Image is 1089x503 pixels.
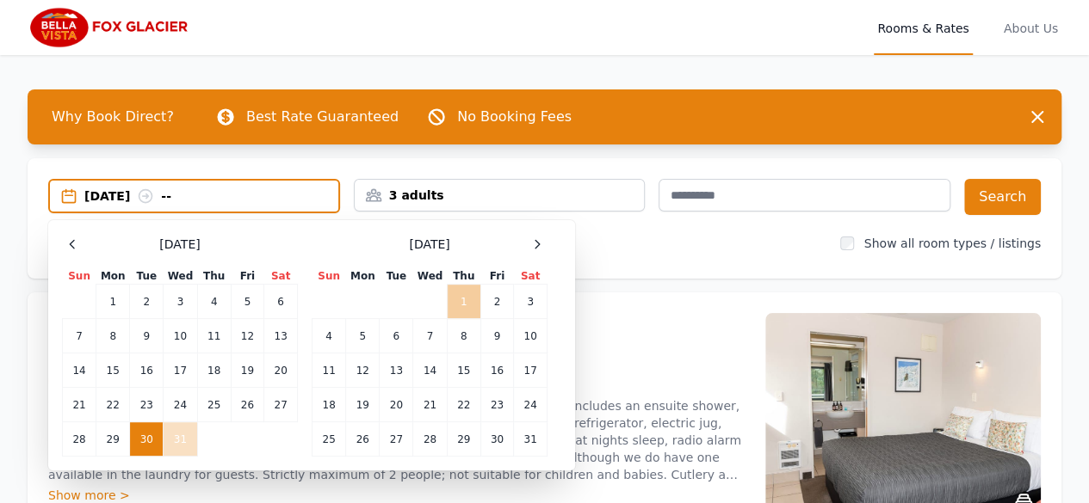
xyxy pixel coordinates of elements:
td: 27 [380,422,413,457]
td: 25 [197,388,231,422]
td: 20 [380,388,413,422]
th: Wed [413,268,447,285]
td: 10 [164,319,197,353]
th: Sun [312,268,346,285]
p: Best Rate Guaranteed [246,107,399,127]
td: 12 [346,353,380,388]
td: 17 [514,353,548,388]
td: 21 [413,388,447,422]
th: Fri [480,268,513,285]
th: Sat [514,268,548,285]
span: [DATE] [409,236,449,253]
td: 3 [514,285,548,319]
td: 19 [346,388,380,422]
div: [DATE] -- [84,187,338,205]
td: 11 [197,319,231,353]
td: 30 [130,422,164,457]
th: Thu [197,268,231,285]
td: 29 [96,422,130,457]
td: 27 [264,388,298,422]
td: 8 [96,319,130,353]
th: Wed [164,268,197,285]
td: 26 [346,422,380,457]
td: 30 [480,422,513,457]
td: 24 [164,388,197,422]
th: Thu [447,268,480,285]
th: Sun [63,268,96,285]
td: 25 [312,422,346,457]
td: 6 [380,319,413,353]
td: 15 [96,353,130,388]
td: 3 [164,285,197,319]
div: 3 adults [355,187,645,204]
td: 14 [63,353,96,388]
td: 24 [514,388,548,422]
td: 21 [63,388,96,422]
td: 31 [164,422,197,457]
td: 10 [514,319,548,353]
th: Tue [130,268,164,285]
th: Mon [96,268,130,285]
th: Sat [264,268,298,285]
td: 23 [480,388,513,422]
td: 15 [447,353,480,388]
td: 1 [96,285,130,319]
td: 2 [130,285,164,319]
p: No Booking Fees [457,107,572,127]
td: 1 [447,285,480,319]
td: 16 [130,353,164,388]
td: 28 [413,422,447,457]
td: 18 [197,353,231,388]
td: 4 [312,319,346,353]
td: 2 [480,285,513,319]
td: 26 [231,388,263,422]
td: 6 [264,285,298,319]
span: [DATE] [159,236,200,253]
td: 14 [413,353,447,388]
td: 18 [312,388,346,422]
td: 22 [447,388,480,422]
td: 19 [231,353,263,388]
td: 22 [96,388,130,422]
td: 8 [447,319,480,353]
td: 13 [264,319,298,353]
th: Fri [231,268,263,285]
td: 20 [264,353,298,388]
span: Why Book Direct? [38,100,188,134]
td: 9 [130,319,164,353]
button: Search [964,179,1041,215]
td: 23 [130,388,164,422]
td: 9 [480,319,513,353]
td: 5 [231,285,263,319]
td: 31 [514,422,548,457]
td: 11 [312,353,346,388]
td: 13 [380,353,413,388]
img: Bella Vista Fox Glacier [28,7,193,48]
td: 4 [197,285,231,319]
label: Show all room types / listings [864,236,1041,250]
th: Mon [346,268,380,285]
td: 7 [63,319,96,353]
td: 16 [480,353,513,388]
td: 29 [447,422,480,457]
td: 5 [346,319,380,353]
td: 7 [413,319,447,353]
th: Tue [380,268,413,285]
td: 17 [164,353,197,388]
td: 28 [63,422,96,457]
td: 12 [231,319,263,353]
